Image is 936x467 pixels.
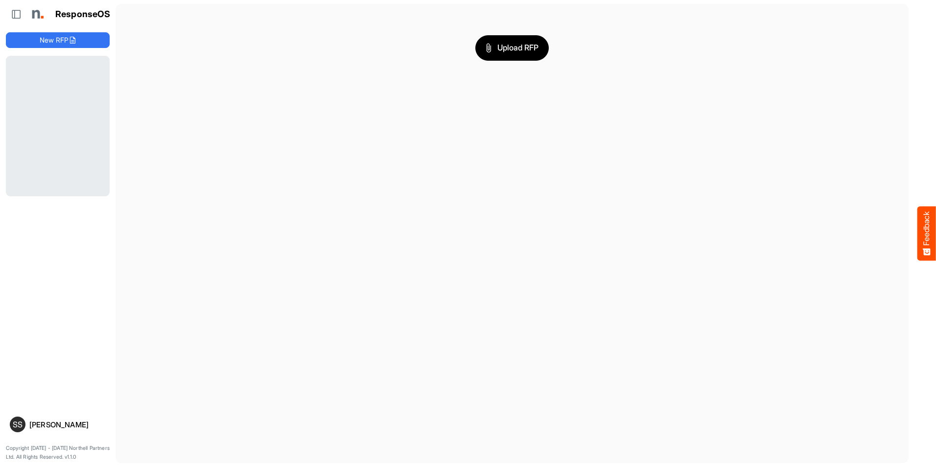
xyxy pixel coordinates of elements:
span: Upload RFP [486,42,538,54]
div: [PERSON_NAME] [29,421,106,428]
p: Copyright [DATE] - [DATE] Northell Partners Ltd. All Rights Reserved. v1.1.0 [6,444,110,461]
button: Feedback [917,207,936,261]
span: SS [13,420,23,428]
img: Northell [27,4,47,24]
button: New RFP [6,32,110,48]
div: Loading... [6,56,110,196]
h1: ResponseOS [55,9,111,20]
button: Upload RFP [475,35,549,61]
